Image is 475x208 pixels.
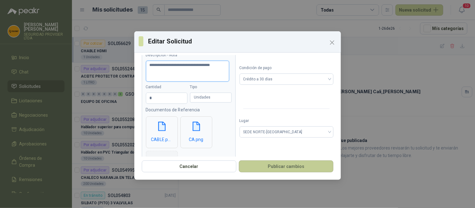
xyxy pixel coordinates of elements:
[239,160,333,172] button: Publicar cambios
[146,84,188,90] label: Cantidad
[240,65,333,71] label: Condición de pago
[243,74,330,84] span: Crédito a 30 días
[190,93,232,103] div: Unidades
[146,106,232,113] p: Documentos de Referencia
[190,84,232,90] label: Tipo
[148,37,337,46] h3: Editar Solicitud
[243,127,330,137] span: SEDE NORTE-CALI
[327,38,337,48] button: Close
[142,160,236,172] button: Cancelar
[146,52,232,58] label: Descripción - Nota
[240,118,333,124] label: Lugar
